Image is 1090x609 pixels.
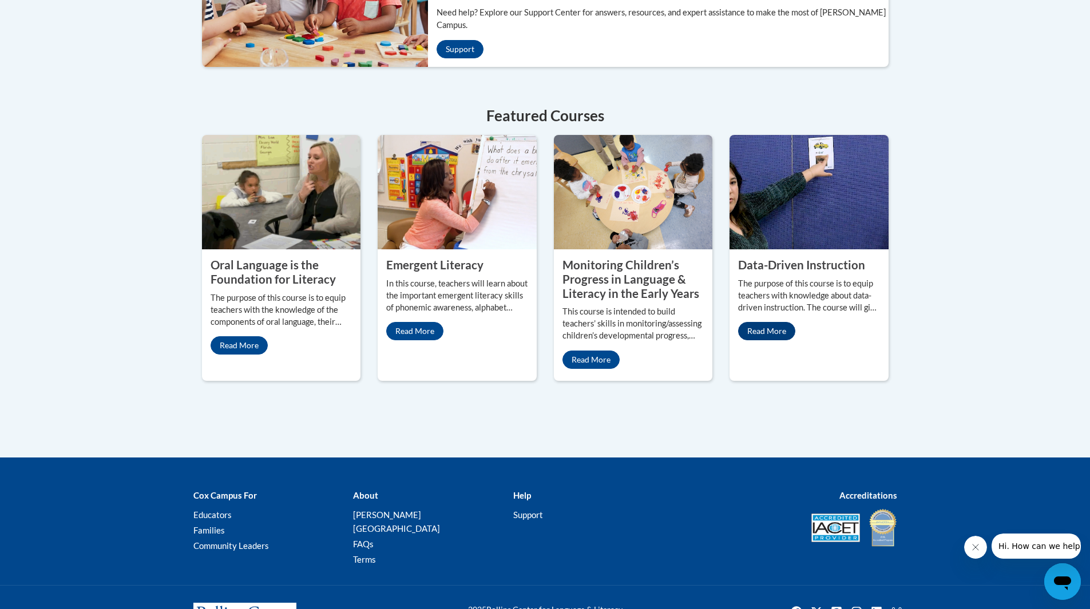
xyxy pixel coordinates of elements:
p: This course is intended to build teachers’ skills in monitoring/assessing children’s developmenta... [562,306,704,342]
img: Data-Driven Instruction [730,135,889,249]
b: Help [513,490,531,500]
iframe: Button to launch messaging window [1044,563,1081,600]
img: Oral Language is the Foundation for Literacy [202,135,361,249]
property: Data-Driven Instruction [738,258,865,272]
a: Read More [211,336,268,355]
a: Read More [738,322,795,340]
a: [PERSON_NAME][GEOGRAPHIC_DATA] [353,510,440,534]
a: Read More [386,322,443,340]
property: Monitoring Children’s Progress in Language & Literacy in the Early Years [562,258,699,300]
span: Hi. How can we help? [7,8,93,17]
b: Cox Campus For [193,490,257,500]
b: About [353,490,378,500]
a: Read More [562,351,620,369]
a: Educators [193,510,232,520]
img: Accredited IACET® Provider [811,514,860,542]
img: Monitoring Children’s Progress in Language & Literacy in the Early Years [554,135,713,249]
img: Emergent Literacy [378,135,537,249]
a: Families [193,525,225,535]
h4: Featured Courses [202,105,889,127]
property: Emergent Literacy [386,258,483,272]
p: In this course, teachers will learn about the important emergent literacy skills of phonemic awar... [386,278,528,314]
a: FAQs [353,539,374,549]
a: Support [513,510,543,520]
a: Terms [353,554,376,564]
iframe: Message from company [992,534,1081,559]
property: Oral Language is the Foundation for Literacy [211,258,336,286]
b: Accreditations [839,490,897,500]
a: Community Leaders [193,540,269,551]
p: The purpose of this course is to equip teachers with the knowledge of the components of oral lang... [211,292,352,328]
p: Need help? Explore our Support Center for answers, resources, and expert assistance to make the m... [437,6,889,31]
a: Support [437,40,483,58]
iframe: Close message [964,536,987,559]
img: IDA® Accredited [869,508,897,548]
p: The purpose of this course is to equip teachers with knowledge about data-driven instruction. The... [738,278,880,314]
